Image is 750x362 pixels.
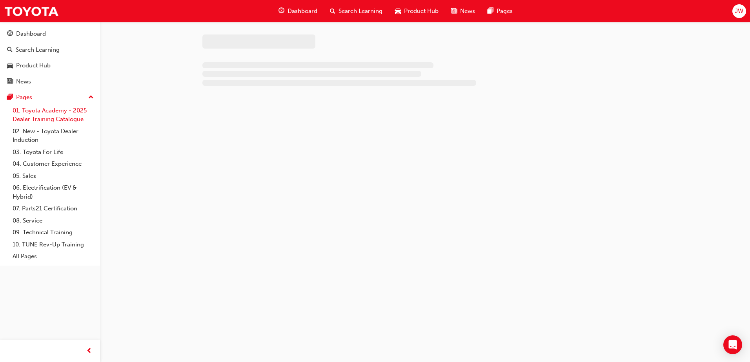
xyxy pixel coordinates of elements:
[279,6,284,16] span: guage-icon
[7,78,13,85] span: news-icon
[389,3,445,19] a: car-iconProduct Hub
[3,90,97,105] button: Pages
[9,203,97,215] a: 07. Parts21 Certification
[451,6,457,16] span: news-icon
[7,62,13,69] span: car-icon
[16,29,46,38] div: Dashboard
[9,170,97,182] a: 05. Sales
[481,3,519,19] a: pages-iconPages
[7,47,13,54] span: search-icon
[9,158,97,170] a: 04. Customer Experience
[9,215,97,227] a: 08. Service
[324,3,389,19] a: search-iconSearch Learning
[732,4,746,18] button: JW
[404,7,439,16] span: Product Hub
[9,182,97,203] a: 06. Electrification (EV & Hybrid)
[9,105,97,125] a: 01. Toyota Academy - 2025 Dealer Training Catalogue
[9,239,97,251] a: 10. TUNE Rev-Up Training
[3,27,97,41] a: Dashboard
[339,7,382,16] span: Search Learning
[9,250,97,262] a: All Pages
[16,77,31,86] div: News
[330,6,335,16] span: search-icon
[497,7,513,16] span: Pages
[4,2,59,20] img: Trak
[7,94,13,101] span: pages-icon
[272,3,324,19] a: guage-iconDashboard
[735,7,743,16] span: JW
[460,7,475,16] span: News
[16,45,60,54] div: Search Learning
[723,335,742,354] div: Open Intercom Messenger
[445,3,481,19] a: news-iconNews
[86,346,92,356] span: prev-icon
[3,25,97,90] button: DashboardSearch LearningProduct HubNews
[488,6,493,16] span: pages-icon
[88,92,94,103] span: up-icon
[9,146,97,158] a: 03. Toyota For Life
[3,43,97,57] a: Search Learning
[395,6,401,16] span: car-icon
[9,226,97,239] a: 09. Technical Training
[3,58,97,73] a: Product Hub
[16,93,32,102] div: Pages
[288,7,317,16] span: Dashboard
[7,31,13,38] span: guage-icon
[9,125,97,146] a: 02. New - Toyota Dealer Induction
[16,61,51,70] div: Product Hub
[3,74,97,89] a: News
